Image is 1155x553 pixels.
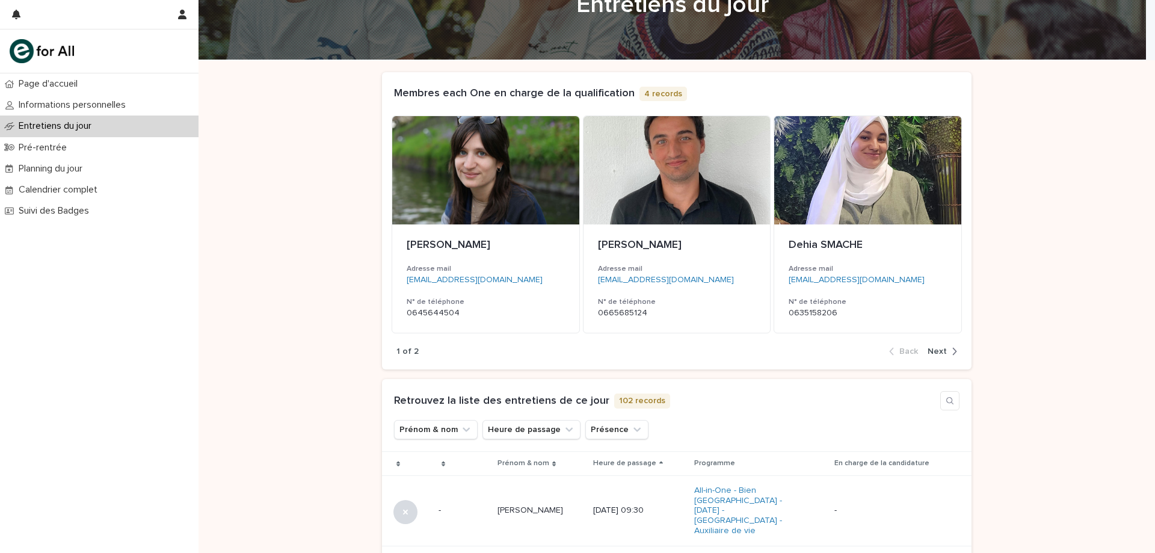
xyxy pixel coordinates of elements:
[598,239,682,250] span: [PERSON_NAME]
[394,420,478,439] button: Prénom & nom
[396,347,419,357] p: 1 of 2
[394,87,635,100] h1: Membres each One en charge de la qualification
[14,163,92,175] p: Planning du jour
[834,457,929,470] p: En charge de la candidature
[899,347,918,356] span: Back
[639,87,687,102] p: 4 records
[789,239,863,250] span: Dehia SMACHE
[889,346,923,357] button: Back
[382,475,972,546] tr: -[PERSON_NAME][PERSON_NAME] [DATE] 09:30All-in-One - Bien [GEOGRAPHIC_DATA] - [DATE] - [GEOGRAPHI...
[14,78,87,90] p: Page d'accueil
[392,116,580,333] a: [PERSON_NAME]Adresse mail[EMAIL_ADDRESS][DOMAIN_NAME]N° de téléphone0645644504
[407,239,490,250] span: [PERSON_NAME]
[789,308,947,318] p: 0635158206
[14,205,99,217] p: Suivi des Badges
[694,486,795,536] a: All-in-One - Bien [GEOGRAPHIC_DATA] - [DATE] - [GEOGRAPHIC_DATA] - Auxiliaire de vie
[585,420,648,439] button: Présence
[394,395,609,408] h1: Retrouvez la liste des entretiens de ce jour
[593,457,656,470] p: Heure de passage
[407,276,543,284] a: [EMAIL_ADDRESS][DOMAIN_NAME]
[497,503,565,516] p: [PERSON_NAME]
[789,276,925,284] a: [EMAIL_ADDRESS][DOMAIN_NAME]
[598,264,756,274] h3: Adresse mail
[789,297,947,307] h3: N° de téléphone
[10,39,74,63] img: mHINNnv7SNCQZijbaqql
[14,120,101,132] p: Entretiens du jour
[614,394,670,409] p: 102 records
[694,457,735,470] p: Programme
[923,346,957,357] button: Next
[407,297,565,307] h3: N° de téléphone
[14,99,135,111] p: Informations personnelles
[407,264,565,274] h3: Adresse mail
[598,308,756,318] p: 0665685124
[928,347,947,356] span: Next
[14,184,107,196] p: Calendrier complet
[14,142,76,153] p: Pré-rentrée
[774,116,962,333] a: Dehia SMACHEAdresse mail[EMAIL_ADDRESS][DOMAIN_NAME]N° de téléphone0635158206
[407,308,565,318] p: 0645644504
[834,505,935,516] p: -
[497,457,549,470] p: Prénom & nom
[583,116,771,333] a: [PERSON_NAME]Adresse mail[EMAIL_ADDRESS][DOMAIN_NAME]N° de téléphone0665685124
[439,505,488,516] p: -
[789,264,947,274] h3: Adresse mail
[482,420,581,439] button: Heure de passage
[598,276,734,284] a: [EMAIL_ADDRESS][DOMAIN_NAME]
[593,505,685,516] p: [DATE] 09:30
[598,297,756,307] h3: N° de téléphone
